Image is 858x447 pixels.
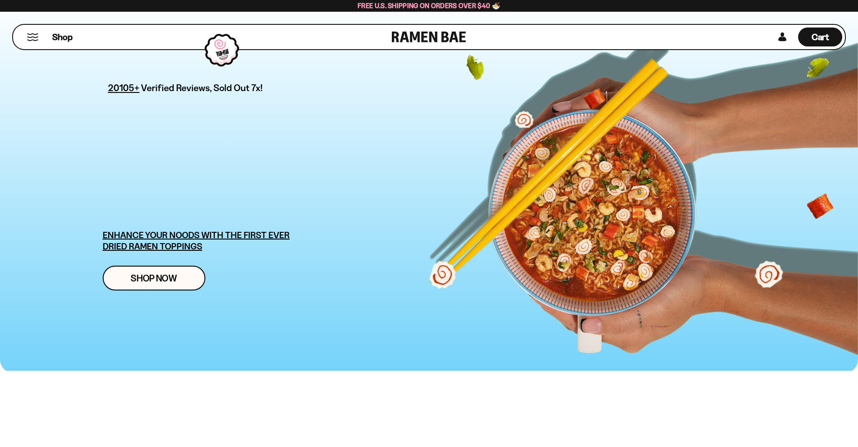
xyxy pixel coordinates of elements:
span: Verified Reviews, Sold Out 7x! [141,82,263,93]
span: 20105+ [108,81,140,95]
button: Mobile Menu Trigger [27,33,39,41]
a: Cart [798,25,842,49]
a: Shop [52,28,73,46]
span: Shop Now [131,273,177,283]
span: Shop [52,31,73,43]
span: Cart [812,32,829,42]
a: Shop Now [103,266,205,290]
span: Free U.S. Shipping on Orders over $40 🍜 [358,1,500,10]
